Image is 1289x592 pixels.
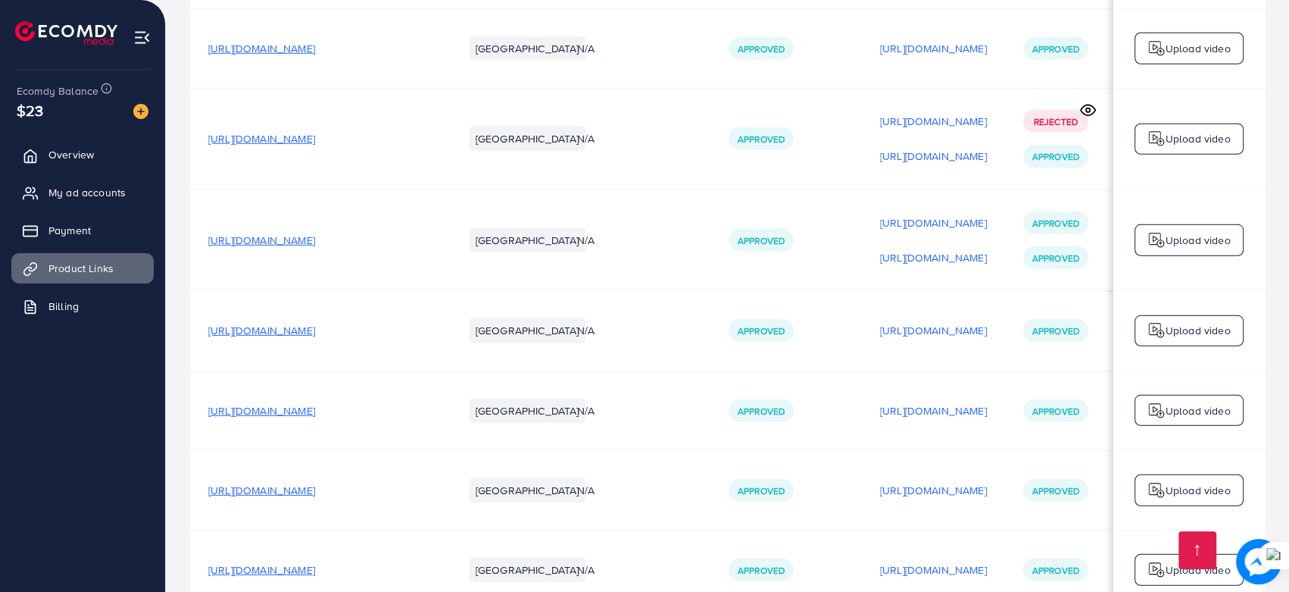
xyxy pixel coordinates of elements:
[48,147,94,162] span: Overview
[1166,402,1231,420] p: Upload video
[1239,542,1278,581] img: image
[1166,231,1231,249] p: Upload video
[1166,130,1231,148] p: Upload video
[738,405,785,418] span: Approved
[470,478,585,503] li: [GEOGRAPHIC_DATA]
[48,299,79,314] span: Billing
[17,99,43,121] span: $23
[11,291,154,321] a: Billing
[1032,484,1079,497] span: Approved
[17,83,98,99] span: Ecomdy Balance
[577,131,595,146] span: N/A
[577,562,595,578] span: N/A
[880,112,987,130] p: [URL][DOMAIN_NAME]
[208,483,315,498] span: [URL][DOMAIN_NAME]
[738,324,785,337] span: Approved
[208,233,315,248] span: [URL][DOMAIN_NAME]
[577,41,595,56] span: N/A
[1147,561,1166,579] img: logo
[133,104,148,119] img: image
[1166,561,1231,579] p: Upload video
[1166,481,1231,500] p: Upload video
[1032,150,1079,163] span: Approved
[470,318,585,343] li: [GEOGRAPHIC_DATA]
[470,228,585,252] li: [GEOGRAPHIC_DATA]
[1166,39,1231,58] p: Upload video
[470,36,585,61] li: [GEOGRAPHIC_DATA]
[208,41,315,56] span: [URL][DOMAIN_NAME]
[1147,231,1166,249] img: logo
[880,249,987,267] p: [URL][DOMAIN_NAME]
[880,321,987,340] p: [URL][DOMAIN_NAME]
[1147,39,1166,58] img: logo
[1147,481,1166,500] img: logo
[11,177,154,208] a: My ad accounts
[11,253,154,283] a: Product Links
[208,131,315,146] span: [URL][DOMAIN_NAME]
[48,185,126,200] span: My ad accounts
[133,29,151,46] img: menu
[880,561,987,579] p: [URL][DOMAIN_NAME]
[577,403,595,418] span: N/A
[738,42,785,55] span: Approved
[48,261,114,276] span: Product Links
[15,21,117,45] img: logo
[1032,217,1079,230] span: Approved
[1147,321,1166,340] img: logo
[738,564,785,577] span: Approved
[11,215,154,246] a: Payment
[880,147,987,165] p: [URL][DOMAIN_NAME]
[577,483,595,498] span: N/A
[48,223,91,238] span: Payment
[208,562,315,578] span: [URL][DOMAIN_NAME]
[208,403,315,418] span: [URL][DOMAIN_NAME]
[1147,130,1166,148] img: logo
[738,133,785,146] span: Approved
[470,127,585,151] li: [GEOGRAPHIC_DATA]
[738,484,785,497] span: Approved
[738,234,785,247] span: Approved
[1034,115,1078,128] span: Rejected
[880,39,987,58] p: [URL][DOMAIN_NAME]
[470,399,585,423] li: [GEOGRAPHIC_DATA]
[1147,402,1166,420] img: logo
[470,558,585,582] li: [GEOGRAPHIC_DATA]
[577,233,595,248] span: N/A
[208,323,315,338] span: [URL][DOMAIN_NAME]
[1032,42,1079,55] span: Approved
[880,214,987,232] p: [URL][DOMAIN_NAME]
[1032,405,1079,418] span: Approved
[1166,321,1231,340] p: Upload video
[880,481,987,500] p: [URL][DOMAIN_NAME]
[11,139,154,170] a: Overview
[880,402,987,420] p: [URL][DOMAIN_NAME]
[1032,252,1079,265] span: Approved
[1032,564,1079,577] span: Approved
[577,323,595,338] span: N/A
[1032,324,1079,337] span: Approved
